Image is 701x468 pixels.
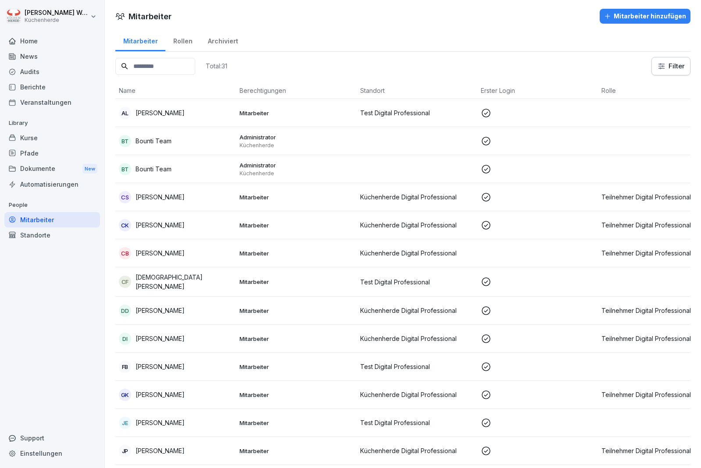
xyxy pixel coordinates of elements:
div: GK [119,389,131,401]
p: Library [4,116,100,130]
div: New [82,164,97,174]
p: Mitarbeiter [240,109,353,117]
a: News [4,49,100,64]
p: Mitarbeiter [240,249,353,257]
button: Mitarbeiter hinzufügen [600,9,690,24]
div: JP [119,445,131,457]
a: Home [4,33,100,49]
a: Rollen [165,29,200,51]
div: DI [119,333,131,345]
p: Mitarbeiter [240,335,353,343]
p: Küchenherde Digital Professional [360,306,474,315]
p: Küchenherde Digital Professional [360,446,474,455]
p: Mitarbeiter [240,391,353,399]
p: [PERSON_NAME] [136,192,185,202]
p: Küchenherde Digital Professional [360,192,474,202]
a: Automatisierungen [4,177,100,192]
th: Berechtigungen [236,82,357,99]
p: [PERSON_NAME] [136,220,185,230]
p: Küchenherde [240,170,353,177]
p: Mitarbeiter [240,221,353,229]
p: Administrator [240,161,353,169]
a: DokumenteNew [4,161,100,177]
p: [DEMOGRAPHIC_DATA][PERSON_NAME] [136,273,232,291]
a: Berichte [4,79,100,95]
p: Mitarbeiter [240,193,353,201]
a: Archiviert [200,29,246,51]
p: Test Digital Professional [360,108,474,117]
p: [PERSON_NAME] [136,108,185,117]
th: Standort [357,82,477,99]
a: Standorte [4,227,100,243]
div: Mitarbeiter hinzufügen [604,11,686,21]
p: [PERSON_NAME] [136,390,185,399]
p: Bounti Team [136,164,172,174]
p: [PERSON_NAME] [136,248,185,258]
div: FB [119,361,131,373]
a: Kurse [4,130,100,145]
p: Küchenherde [240,142,353,149]
div: BT [119,163,131,175]
th: Erster Login [477,82,598,99]
div: CK [119,219,131,231]
p: Mitarbeiter [240,447,353,455]
p: Küchenherde Digital Professional [360,390,474,399]
a: Pfade [4,145,100,161]
p: People [4,198,100,212]
p: Mitarbeiter [240,278,353,286]
p: [PERSON_NAME] Wessel [25,9,89,17]
div: CB [119,247,131,259]
div: Filter [657,62,685,71]
a: Audits [4,64,100,79]
p: [PERSON_NAME] [136,446,185,455]
p: [PERSON_NAME] [136,334,185,343]
p: Küchenherde [25,17,89,23]
div: CF [119,276,131,288]
p: Test Digital Professional [360,362,474,371]
div: Support [4,430,100,446]
p: Mitarbeiter [240,363,353,371]
p: Test Digital Professional [360,418,474,427]
p: Bounti Team [136,136,172,145]
div: CS [119,191,131,203]
div: BT [119,135,131,147]
p: Mitarbeiter [240,419,353,427]
a: Veranstaltungen [4,95,100,110]
p: Küchenherde Digital Professional [360,248,474,258]
a: Mitarbeiter [4,212,100,227]
p: [PERSON_NAME] [136,362,185,371]
a: Einstellungen [4,446,100,461]
div: DD [119,305,131,317]
p: Küchenherde Digital Professional [360,220,474,230]
p: Administrator [240,133,353,141]
p: Total: 31 [206,62,227,70]
p: Küchenherde Digital Professional [360,334,474,343]
p: Mitarbeiter [240,307,353,315]
h1: Mitarbeiter [129,11,172,22]
div: AL [119,107,131,119]
p: [PERSON_NAME] [136,306,185,315]
p: [PERSON_NAME] [136,418,185,427]
p: Test Digital Professional [360,277,474,287]
div: JE [119,417,131,429]
button: Filter [652,57,690,75]
th: Name [115,82,236,99]
div: Dokumente [4,161,100,177]
a: Mitarbeiter [115,29,165,51]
